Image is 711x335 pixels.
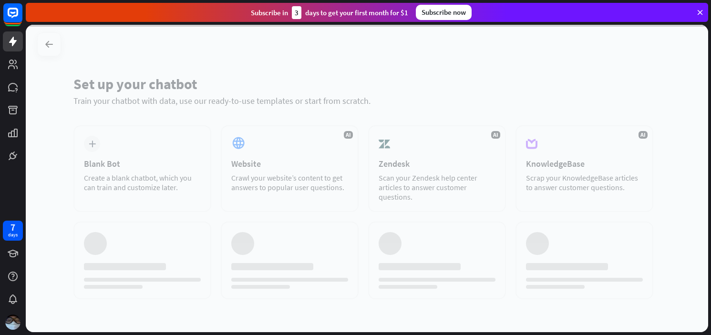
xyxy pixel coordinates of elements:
[10,223,15,232] div: 7
[8,232,18,238] div: days
[3,221,23,241] a: 7 days
[251,6,408,19] div: Subscribe in days to get your first month for $1
[416,5,472,20] div: Subscribe now
[292,6,301,19] div: 3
